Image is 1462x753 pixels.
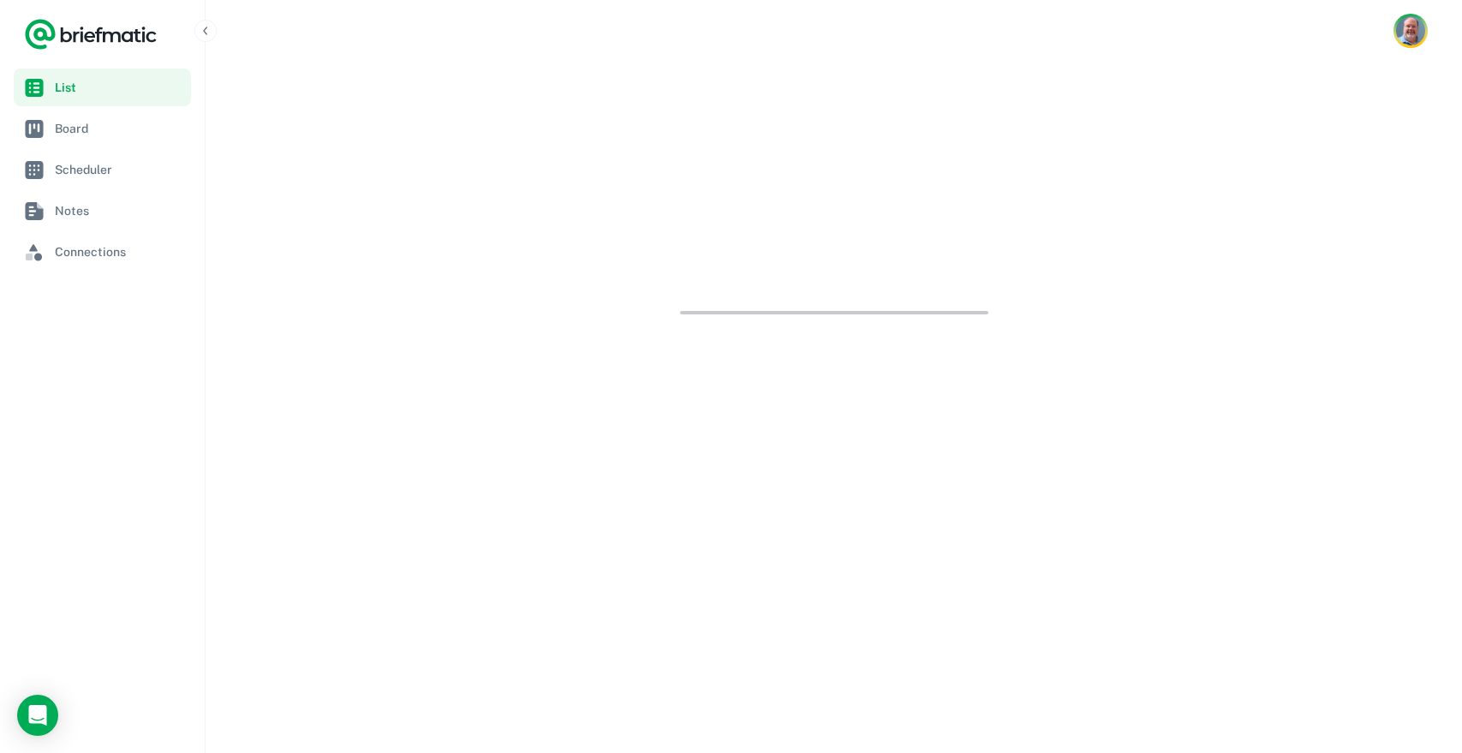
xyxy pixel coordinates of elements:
a: Connections [14,233,191,271]
div: Load Chat [17,695,58,736]
img: Kevin Tart [1396,16,1425,45]
span: Board [55,119,184,138]
a: Scheduler [14,151,191,188]
a: List [14,69,191,106]
span: Connections [55,242,184,261]
a: Board [14,110,191,147]
span: Notes [55,201,184,220]
span: List [55,78,184,97]
button: Account button [1393,14,1428,48]
span: Scheduler [55,160,184,179]
a: Notes [14,192,191,230]
a: Logo [24,17,158,51]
